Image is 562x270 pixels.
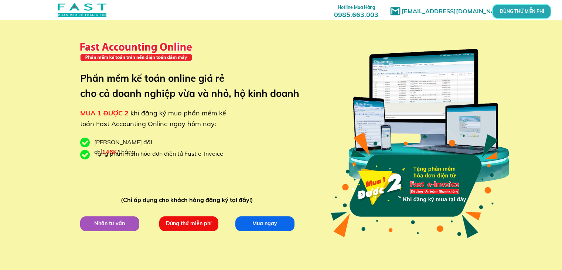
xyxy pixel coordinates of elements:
h1: [EMAIL_ADDRESS][DOMAIN_NAME] [402,7,511,16]
span: MUA 1 ĐƯỢC 2 [80,109,129,117]
h3: Phần mềm kế toán online giá rẻ cho cả doanh nghiệp vừa và nhỏ, hộ kinh doanh [80,71,310,101]
span: 146K [102,148,117,155]
p: Nhận tư vấn [80,216,139,231]
p: Mua ngay [235,216,294,231]
div: (Chỉ áp dụng cho khách hàng đăng ký tại đây!) [121,195,256,205]
p: DÙNG THỬ MIỄN PHÍ [513,10,531,14]
p: Dùng thử miễn phí [159,216,218,231]
div: Tặng phần mềm hóa đơn điện tử Fast e-Invoice [94,149,229,159]
span: khi đăng ký mua phần mềm kế toán Fast Accounting Online ngay hôm nay: [80,109,226,128]
h3: 0985.663.003 [326,3,386,18]
div: [PERSON_NAME] đãi chỉ /tháng [94,138,190,156]
span: Hotline Mua Hàng [338,4,375,10]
